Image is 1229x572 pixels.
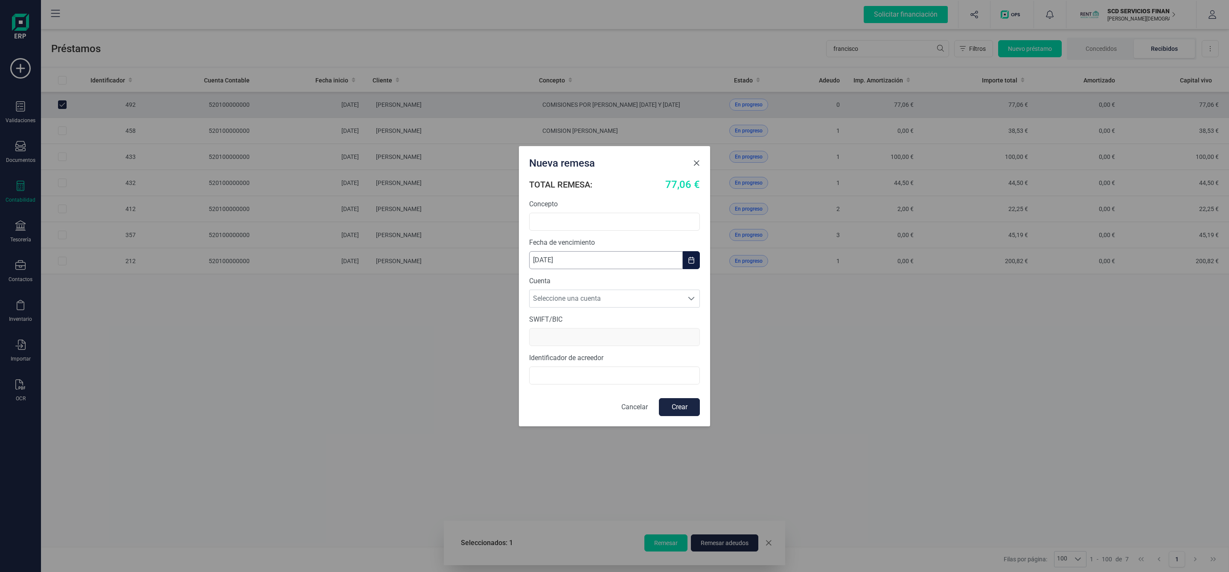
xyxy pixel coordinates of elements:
label: SWIFT/BIC [529,314,700,325]
input: dd/mm/aaaa [529,251,683,269]
label: Identificador de acreedor [529,353,700,363]
h6: TOTAL REMESA: [529,179,592,191]
p: Cancelar [621,402,648,412]
label: Fecha de vencimiento [529,238,700,248]
label: Cuenta [529,276,700,286]
button: Close [690,156,703,170]
span: 77,06 € [665,177,700,192]
label: Concepto [529,199,700,209]
button: Crear [659,398,700,416]
div: Nueva remesa [526,153,690,170]
button: Choose Date [683,251,700,269]
span: Seleccione una cuenta [530,290,683,307]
